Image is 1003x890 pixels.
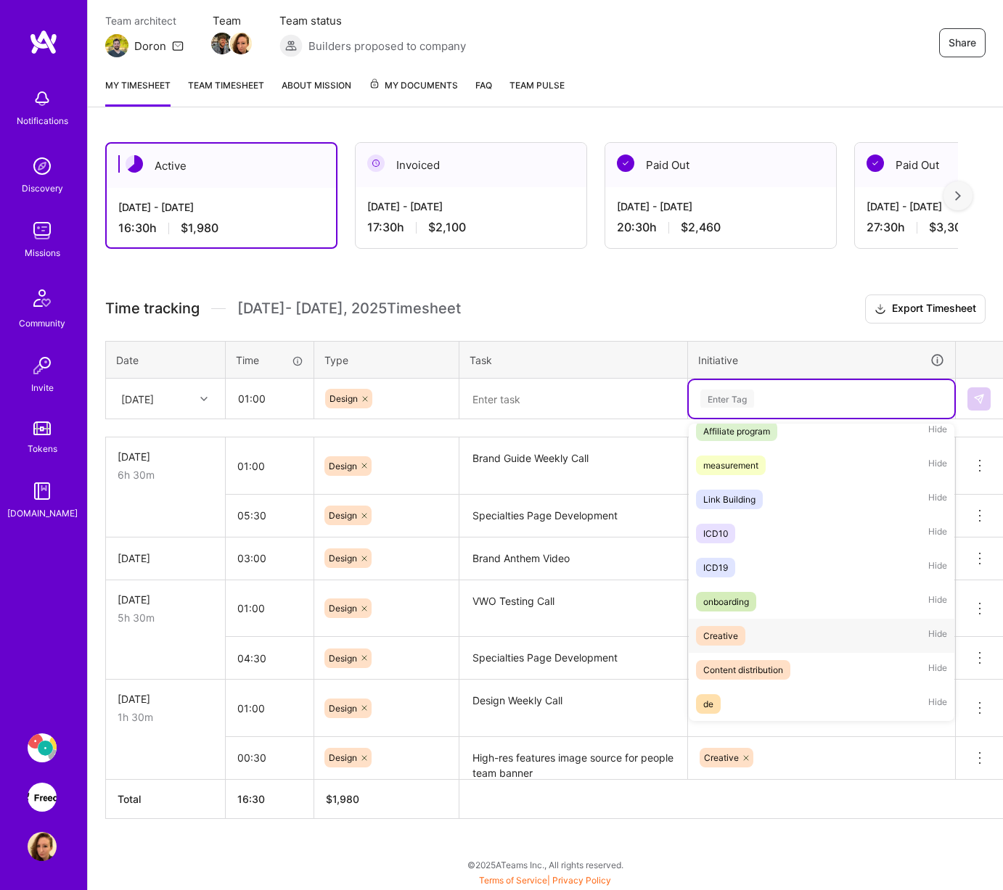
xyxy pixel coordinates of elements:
img: tokens [33,421,51,435]
a: Partum Health: Care for families pre-conception to early parenthood [24,733,60,762]
span: Hide [928,421,947,441]
a: Team timesheet [188,78,264,107]
div: © 2025 ATeams Inc., All rights reserved. [87,846,1003,883]
div: [DATE] [118,449,213,464]
img: Paid Out [617,154,634,172]
span: Design [329,393,358,404]
div: 5h 30m [118,610,213,625]
a: GetFreed.AI - Large Scale Marketing Team [24,783,60,812]
div: ICD10 [703,526,728,541]
div: Creative [703,628,738,643]
span: $1,980 [181,221,218,236]
div: Discovery [22,181,63,196]
th: Date [106,341,226,379]
a: Terms of Service [479,875,547,886]
div: de [703,696,713,712]
span: $3,300 [929,220,969,235]
span: Share [949,36,976,50]
span: Hide [928,660,947,680]
input: HH:MM [226,496,314,535]
div: 1h 30m [118,709,213,725]
div: Active [107,144,336,188]
img: Partum Health: Care for families pre-conception to early parenthood [28,733,57,762]
th: Type [314,341,459,379]
span: $ 1,980 [326,793,359,805]
span: Creative [704,752,739,763]
div: Initiative [698,352,945,368]
span: Design [329,461,357,471]
span: $2,460 [681,220,721,235]
button: Export Timesheet [865,294,986,324]
a: Team Pulse [509,78,565,107]
div: Paid Out [605,143,836,187]
th: 16:30 [226,779,314,818]
img: Team Architect [105,34,128,57]
div: 20:30 h [617,220,824,235]
textarea: Brand Anthem Video [461,539,686,579]
span: [DATE] - [DATE] , 2025 Timesheet [237,300,461,318]
th: Task [459,341,688,379]
input: HH:MM [226,639,314,677]
div: Time [236,353,303,368]
a: Team Member Avatar [213,31,232,56]
img: Community [25,281,60,316]
input: HH:MM [226,447,314,485]
input: HH:MM [226,539,314,577]
textarea: Specialties Page Development [461,638,686,678]
img: Builders proposed to company [279,34,303,57]
div: Enter Tag [700,387,754,410]
div: Invoiced [356,143,586,187]
span: Hide [928,592,947,611]
input: HH:MM [226,738,314,777]
span: Design [329,653,357,664]
span: Design [329,752,357,763]
a: Privacy Policy [552,875,611,886]
span: $2,100 [428,220,466,235]
img: guide book [28,477,57,506]
img: bell [28,84,57,113]
img: Submit [973,393,985,405]
a: My timesheet [105,78,171,107]
i: icon Chevron [200,395,208,403]
img: discovery [28,152,57,181]
div: [DATE] - [DATE] [617,199,824,214]
a: FAQ [475,78,492,107]
span: Builders proposed to company [308,38,466,54]
div: Community [19,316,65,331]
img: teamwork [28,216,57,245]
img: right [955,191,961,201]
img: Paid Out [867,154,884,172]
div: Missions [25,245,60,260]
span: Team status [279,13,466,28]
img: Invite [28,351,57,380]
div: Content distribution [703,662,783,677]
span: Design [329,703,357,714]
div: 17:30 h [367,220,575,235]
div: Invite [31,380,54,395]
img: Team Member Avatar [211,33,233,54]
div: Tokens [28,441,57,456]
input: HH:MM [226,589,314,627]
span: Hide [928,456,947,475]
div: measurement [703,458,758,473]
div: Link Building [703,492,756,507]
div: onboarding [703,594,749,609]
span: Hide [928,490,947,509]
img: GetFreed.AI - Large Scale Marketing Team [28,783,57,812]
img: Team Member Avatar [230,33,252,54]
img: Invoiced [367,154,385,172]
div: 16:30 h [118,221,324,236]
span: Hide [928,524,947,543]
textarea: High-res features image source for people team banner [461,738,686,778]
div: [DATE] [118,592,213,607]
button: Share [939,28,986,57]
i: icon Mail [172,40,184,51]
input: HH:MM [226,379,313,418]
span: Team Pulse [509,80,565,91]
span: | [479,875,611,886]
div: [DOMAIN_NAME] [7,506,78,521]
a: About Mission [282,78,351,107]
th: Total [106,779,226,818]
input: HH:MM [226,689,314,728]
textarea: Specialties Page Development [461,496,686,536]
